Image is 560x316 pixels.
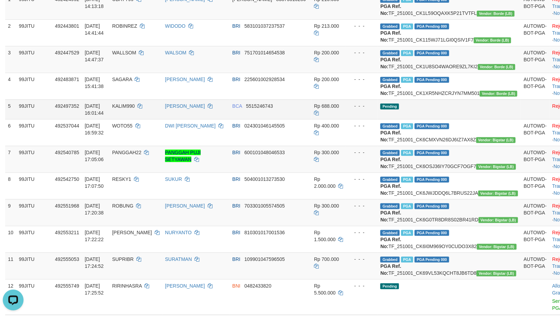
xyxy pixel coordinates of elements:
[378,173,521,199] td: TF_251001_CK6JWJDDQ6L7BRUS22JA
[415,257,449,263] span: PGA Pending
[232,103,242,109] span: BCA
[165,150,201,162] a: PANGGAH PUJI SETYAWAN
[380,230,400,236] span: Grabbed
[476,137,516,143] span: Vendor URL: https://dashboard.q2checkout.com/secure
[165,123,216,129] a: DWI [PERSON_NAME]
[246,103,273,109] span: Copy 5515246743 to clipboard
[165,77,205,82] a: [PERSON_NAME]
[165,203,205,209] a: [PERSON_NAME]
[165,103,205,109] a: [PERSON_NAME]
[380,210,401,222] b: PGA Ref. No:
[478,64,516,70] span: Vendor URL: https://dashboard.q2checkout.com/secure
[521,173,550,199] td: AUTOWD-BOT-PGA
[415,177,449,183] span: PGA Pending
[244,77,285,82] span: Copy 225601002928534 to clipboard
[521,119,550,146] td: AUTOWD-BOT-PGA
[314,283,336,296] span: Rp 5.500.000
[380,30,401,43] b: PGA Ref. No:
[16,119,52,146] td: 99JITU
[401,150,413,156] span: Marked by aekchevrolet
[85,176,104,189] span: [DATE] 17:07:50
[244,283,271,289] span: Copy 0482433820 to clipboard
[478,191,518,196] span: Vendor URL: https://dashboard.q2checkout.com/secure
[85,203,104,216] span: [DATE] 17:20:38
[5,226,16,253] td: 10
[244,123,285,129] span: Copy 024301046145505 to clipboard
[165,230,192,235] a: NURYANTO
[85,50,104,62] span: [DATE] 14:47:37
[378,199,521,226] td: TF_251001_CK6G0TR8DR8S02BR41RD
[232,50,240,55] span: BRI
[16,146,52,173] td: 99JITU
[55,77,79,82] span: 492483871
[5,119,16,146] td: 6
[85,123,104,135] span: [DATE] 16:59:32
[112,283,142,289] span: RIRINHASRA
[380,104,399,109] span: Pending
[378,146,521,173] td: TF_251001_CK6OSJ36IY70GCF7OGF7
[55,176,79,182] span: 492542750
[314,256,339,262] span: Rp 700.000
[16,73,52,99] td: 99JITU
[85,256,104,269] span: [DATE] 17:24:52
[112,230,152,235] span: [PERSON_NAME]
[55,283,79,289] span: 492555749
[378,46,521,73] td: TF_251001_CK1U8SO4WAORE9ZL7KI2
[349,103,375,109] div: - - -
[5,99,16,119] td: 5
[479,217,518,223] span: Vendor URL: https://dashboard.q2checkout.com/secure
[521,19,550,46] td: AUTOWD-BOT-PGA
[244,150,285,155] span: Copy 600101048046533 to clipboard
[349,49,375,56] div: - - -
[380,183,401,196] b: PGA Ref. No:
[16,253,52,279] td: 99JITU
[16,19,52,46] td: 99JITU
[380,50,400,56] span: Grabbed
[401,50,413,56] span: Marked by aekjaguar
[112,176,131,182] span: RESKY1
[244,230,285,235] span: Copy 810301017001536 to clipboard
[232,256,240,262] span: BRI
[112,23,137,29] span: ROBINREZ
[232,23,240,29] span: BRI
[5,199,16,226] td: 9
[5,19,16,46] td: 2
[349,202,375,209] div: - - -
[415,123,449,129] span: PGA Pending
[5,253,16,279] td: 11
[349,122,375,129] div: - - -
[378,226,521,253] td: TF_251001_CK6I0M969OY0CUDO3X82
[314,203,339,209] span: Rp 300.000
[378,253,521,279] td: TF_251001_CK69VL53KQCHT8JB6TD8
[85,283,104,296] span: [DATE] 17:25:52
[55,150,79,155] span: 492540785
[349,282,375,289] div: - - -
[244,176,285,182] span: Copy 504001013273530 to clipboard
[415,77,449,83] span: PGA Pending
[232,176,240,182] span: BRI
[112,50,136,55] span: WALLSOM
[16,173,52,199] td: 99JITU
[349,256,375,263] div: - - -
[16,226,52,253] td: 99JITU
[380,203,400,209] span: Grabbed
[112,77,132,82] span: SAGARA
[5,279,16,315] td: 12
[16,99,52,119] td: 99JITU
[415,203,449,209] span: PGA Pending
[380,263,401,276] b: PGA Ref. No:
[415,24,449,29] span: PGA Pending
[521,199,550,226] td: AUTOWD-BOT-PGA
[314,176,336,189] span: Rp 2.000.000
[85,77,104,89] span: [DATE] 15:41:38
[5,146,16,173] td: 7
[378,119,521,146] td: TF_251001_CK6CMXVN26DJ6IZ7AX8Z
[401,24,413,29] span: Marked by aekjaguar
[378,19,521,46] td: TF_251001_CK115WJ71LGI0QSIV1F7
[521,253,550,279] td: AUTOWD-BOT-PGA
[244,256,285,262] span: Copy 109901047596505 to clipboard
[244,23,285,29] span: Copy 583101037237537 to clipboard
[55,23,79,29] span: 492443801
[521,226,550,253] td: AUTOWD-BOT-PGA
[380,77,400,83] span: Grabbed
